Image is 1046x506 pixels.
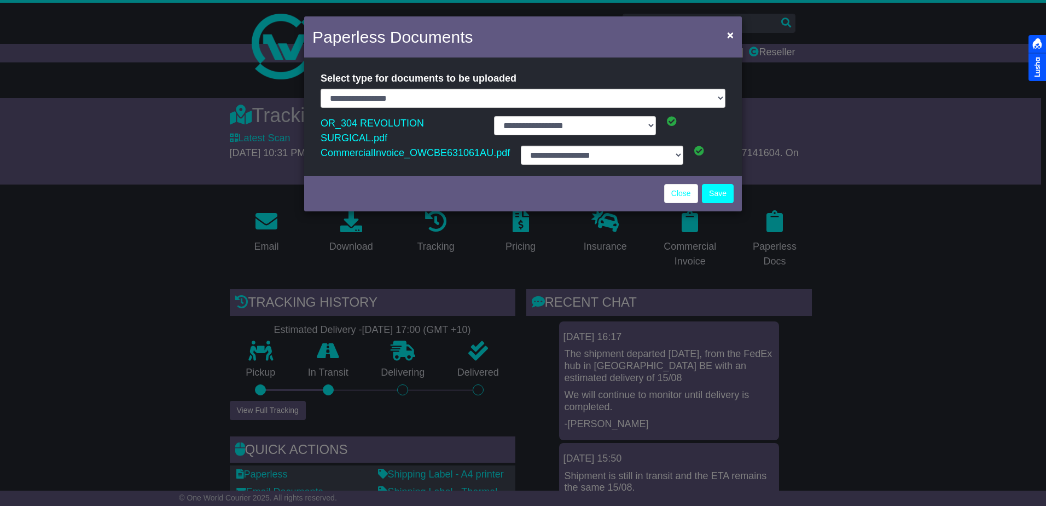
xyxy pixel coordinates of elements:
[722,24,739,46] button: Close
[321,68,516,89] label: Select type for documents to be uploaded
[702,184,734,203] button: Save
[312,25,473,49] h4: Paperless Documents
[321,145,510,161] a: CommercialInvoice_OWCBE631061AU.pdf
[664,184,698,203] a: Close
[321,115,424,146] a: OR_304 REVOLUTION SURGICAL.pdf
[727,28,734,41] span: ×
